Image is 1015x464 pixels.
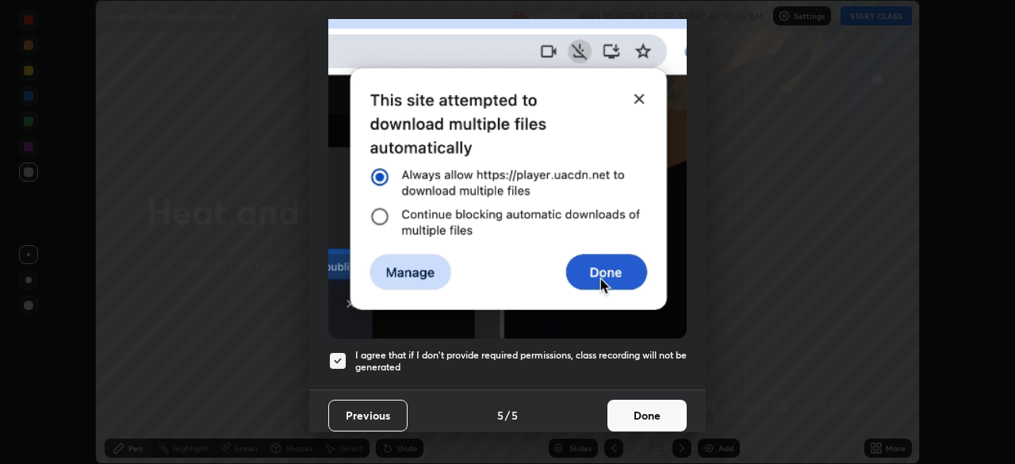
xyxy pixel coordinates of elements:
[328,400,408,431] button: Previous
[511,407,518,424] h4: 5
[497,407,504,424] h4: 5
[355,349,687,374] h5: I agree that if I don't provide required permissions, class recording will not be generated
[607,400,687,431] button: Done
[505,407,510,424] h4: /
